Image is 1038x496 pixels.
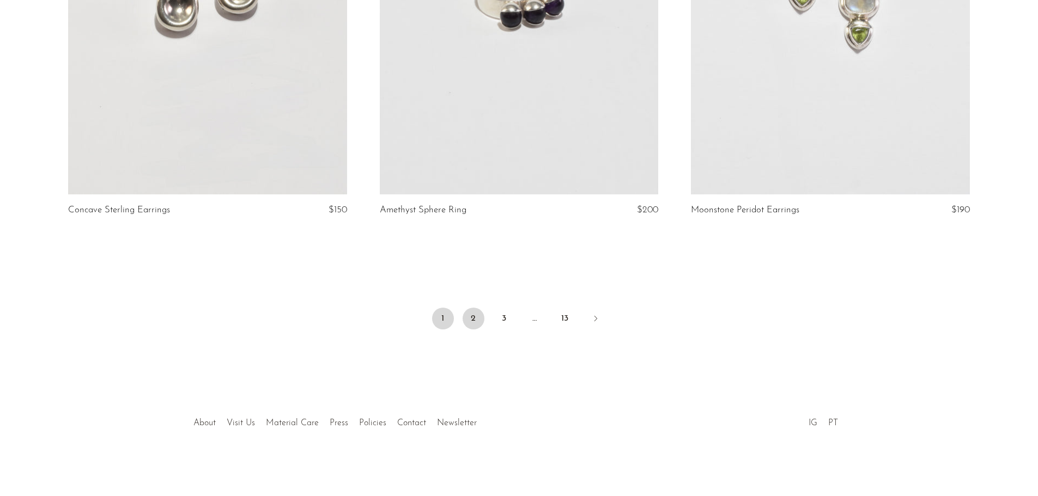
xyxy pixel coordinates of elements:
[554,308,576,329] a: 13
[380,205,466,215] a: Amethyst Sphere Ring
[193,419,216,427] a: About
[828,419,838,427] a: PT
[330,419,348,427] a: Press
[809,419,817,427] a: IG
[803,410,843,431] ul: Social Medias
[266,419,319,427] a: Material Care
[691,205,799,215] a: Moonstone Peridot Earrings
[585,308,606,332] a: Next
[188,410,482,431] ul: Quick links
[68,205,170,215] a: Concave Sterling Earrings
[227,419,255,427] a: Visit Us
[397,419,426,427] a: Contact
[951,205,970,215] span: $190
[637,205,658,215] span: $200
[493,308,515,329] a: 3
[432,308,454,329] span: 1
[463,308,484,329] a: 2
[329,205,347,215] span: $150
[524,308,545,329] span: …
[359,419,386,427] a: Policies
